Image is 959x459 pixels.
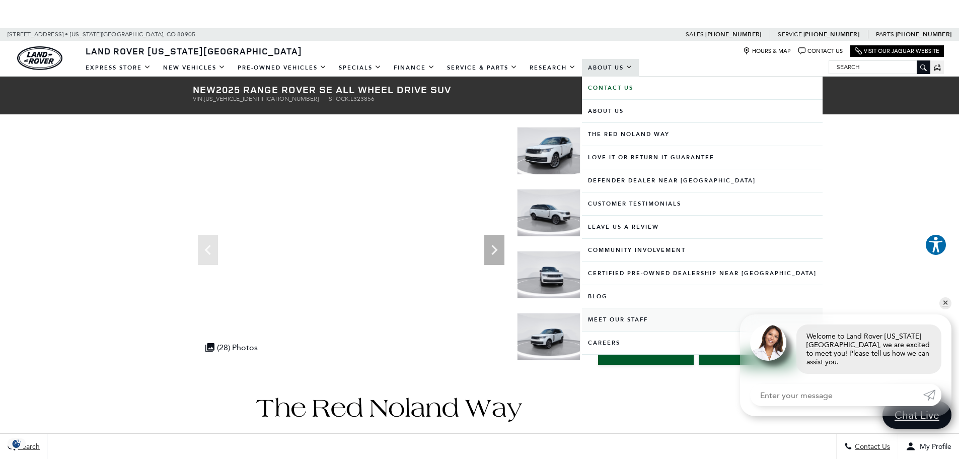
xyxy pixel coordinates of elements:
[441,59,524,77] a: Service & Parts
[193,95,204,102] span: VIN:
[193,127,509,365] iframe: Interactive Walkaround/Photo gallery of the vehicle/product
[750,384,923,406] input: Enter your message
[898,434,959,459] button: Open user profile menu
[855,47,939,55] a: Visit Our Jaguar Website
[743,47,791,55] a: Hours & Map
[923,384,941,406] a: Submit
[582,59,639,77] a: About Us
[193,83,216,96] strong: New
[582,192,823,215] a: Customer Testimonials
[193,84,653,95] h1: 2025 Range Rover SE All Wheel Drive SUV
[582,123,823,146] a: The Red Noland Way
[200,338,263,357] div: (28) Photos
[204,95,319,102] span: [US_VEHICLE_IDENTIFICATION_NUMBER]
[524,59,582,77] a: Research
[582,216,823,238] a: Leave Us A Review
[157,59,232,77] a: New Vehicles
[70,28,165,41] span: [US_STATE][GEOGRAPHIC_DATA],
[829,61,930,73] input: Search
[17,46,62,70] img: Land Rover
[582,285,823,308] a: Blog
[852,442,890,451] span: Contact Us
[916,442,951,451] span: My Profile
[925,234,947,256] button: Explore your accessibility options
[5,438,28,449] section: Click to Open Cookie Consent Modal
[750,324,786,361] img: Agent profile photo
[232,59,333,77] a: Pre-Owned Vehicles
[582,332,823,354] a: Careers
[798,47,843,55] a: Contact Us
[484,235,504,265] div: Next
[686,31,704,38] span: Sales
[896,30,951,38] a: [PHONE_NUMBER]
[329,95,350,102] span: Stock:
[80,59,639,77] nav: Main Navigation
[582,239,823,261] a: Community Involvement
[17,46,62,70] a: land-rover
[588,84,633,92] b: Contact Us
[80,45,308,57] a: Land Rover [US_STATE][GEOGRAPHIC_DATA]
[796,324,941,374] div: Welcome to Land Rover [US_STATE][GEOGRAPHIC_DATA], we are excited to meet you! Please tell us how...
[876,31,894,38] span: Parts
[167,28,176,41] span: CO
[177,28,195,41] span: 80905
[388,59,441,77] a: Finance
[582,308,823,331] a: Meet Our Staff
[517,313,580,361] img: New 2025 Ostuni Pearl White LAND ROVER SE image 4
[582,100,823,122] a: About Us
[333,59,388,77] a: Specials
[582,146,823,169] a: Love It or Return It Guarantee
[925,234,947,258] aside: Accessibility Help Desk
[8,28,68,41] span: [STREET_ADDRESS] •
[5,438,28,449] img: Opt-Out Icon
[517,189,580,237] img: New 2025 Ostuni Pearl White LAND ROVER SE image 2
[350,95,375,102] span: L323856
[582,169,823,192] a: Defender Dealer near [GEOGRAPHIC_DATA]
[582,262,823,285] a: Certified Pre-Owned Dealership near [GEOGRAPHIC_DATA]
[517,251,580,299] img: New 2025 Ostuni Pearl White LAND ROVER SE image 3
[705,30,761,38] a: [PHONE_NUMBER]
[86,45,302,57] span: Land Rover [US_STATE][GEOGRAPHIC_DATA]
[803,30,859,38] a: [PHONE_NUMBER]
[517,127,580,175] img: New 2025 Ostuni Pearl White LAND ROVER SE image 1
[8,31,195,38] a: [STREET_ADDRESS] • [US_STATE][GEOGRAPHIC_DATA], CO 80905
[778,31,801,38] span: Service
[80,59,157,77] a: EXPRESS STORE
